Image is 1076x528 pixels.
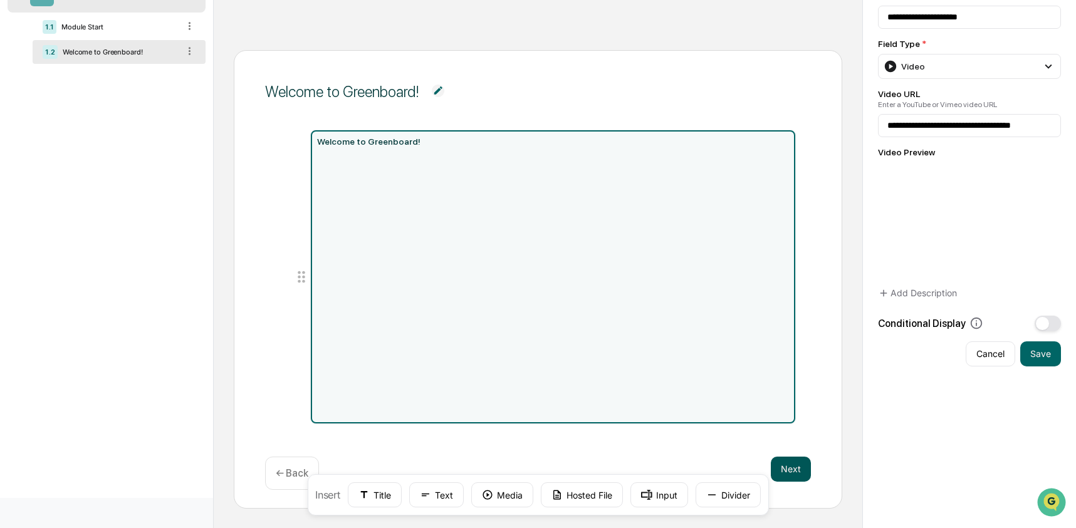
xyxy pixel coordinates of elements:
[878,39,1061,49] div: Field Type
[311,130,796,423] div: Welcome to Greenboard!
[25,158,81,170] span: Preclearance
[125,212,152,222] span: Pylon
[541,482,623,507] button: Hosted File
[1020,341,1061,366] button: Save
[56,23,179,31] div: Module Start
[25,182,79,194] span: Data Lookup
[409,482,464,507] button: Text
[878,281,957,306] button: Add Description
[8,177,84,199] a: 🔎Data Lookup
[265,83,419,101] div: Welcome to Greenboard!
[471,482,533,507] button: Media
[43,45,58,59] div: 1.2
[771,457,811,482] button: Next
[884,60,925,73] div: Video
[58,48,179,56] div: Welcome to Greenboard!
[86,153,160,175] a: 🗄️Attestations
[878,100,1061,109] div: Enter a YouTube or Vimeo video URL
[630,482,688,507] button: Input
[317,152,790,417] iframe: Vimeo video player
[432,85,444,97] img: Additional Document Icon
[13,96,35,118] img: 1746055101610-c473b297-6a78-478c-a979-82029cc54cd1
[43,96,206,108] div: Start new chat
[276,467,308,479] p: ← Back
[878,89,1061,99] div: Video URL
[8,153,86,175] a: 🖐️Preclearance
[696,482,761,507] button: Divider
[213,100,228,115] button: Start new chat
[878,167,1061,270] iframe: Vimeo video player
[13,183,23,193] div: 🔎
[88,212,152,222] a: Powered byPylon
[966,341,1015,366] button: Cancel
[13,26,228,46] p: How can we help?
[91,159,101,169] div: 🗄️
[103,158,155,170] span: Attestations
[348,482,402,507] button: Title
[307,474,768,515] div: Insert
[317,137,790,147] div: Welcome to Greenboard!
[43,20,56,34] div: 1.1
[43,108,159,118] div: We're available if you need us!
[1036,487,1070,520] iframe: Open customer support
[878,147,1061,157] div: Video Preview
[13,159,23,169] div: 🖐️
[878,316,983,330] div: Conditional Display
